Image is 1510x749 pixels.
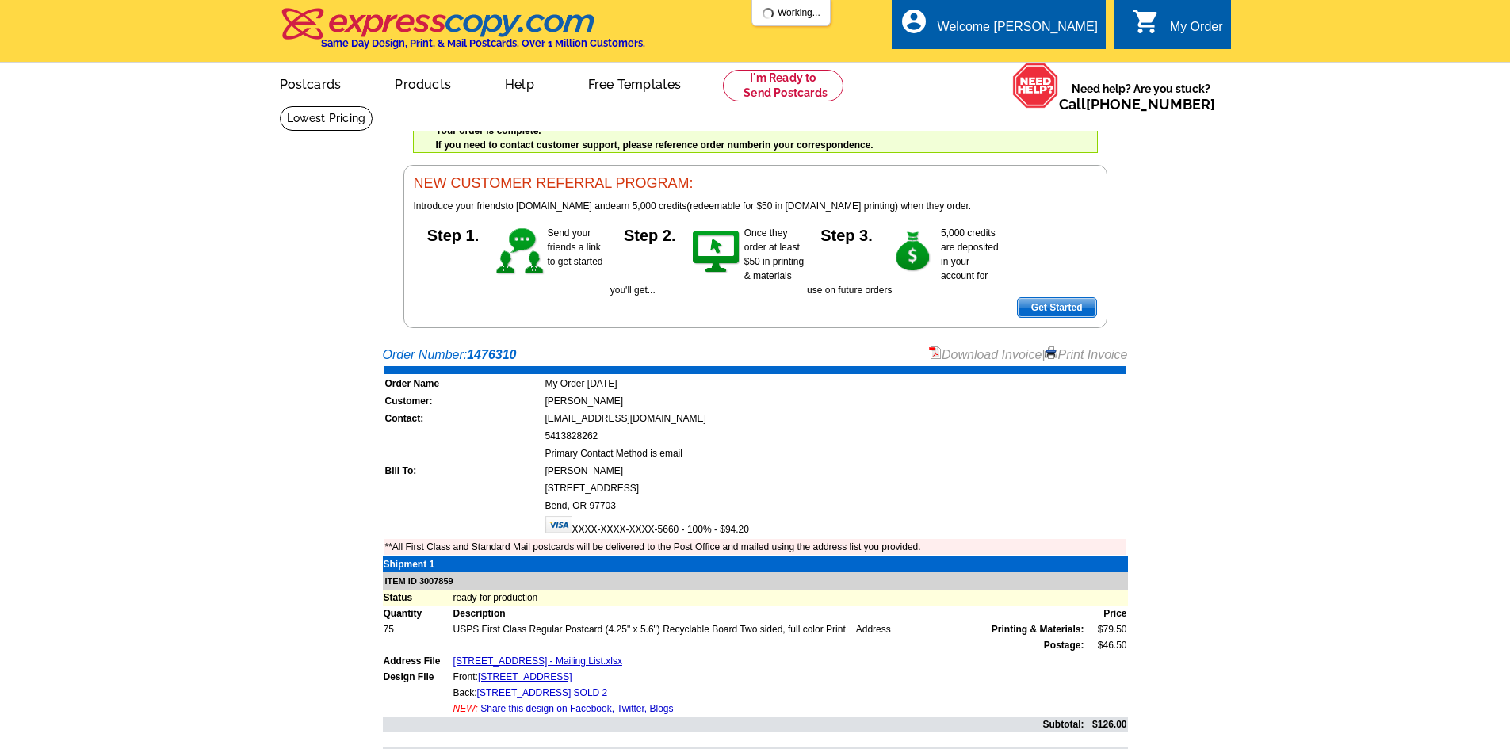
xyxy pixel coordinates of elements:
[477,687,608,698] a: [STREET_ADDRESS] SOLD 2
[1132,7,1160,36] i: shopping_cart
[480,64,560,101] a: Help
[1170,20,1223,42] div: My Order
[383,717,1085,732] td: Subtotal:
[453,703,478,714] span: NEW:
[467,348,516,361] strong: 1476310
[414,226,493,242] h5: Step 1.
[545,393,1126,409] td: [PERSON_NAME]
[1045,346,1057,359] img: small-print-icon.gif
[900,7,928,36] i: account_circle
[453,655,622,667] a: [STREET_ADDRESS] - Mailing List.xlsx
[1059,96,1215,113] span: Call
[545,445,1126,461] td: Primary Contact Method is email
[545,463,1126,479] td: [PERSON_NAME]
[384,539,1126,555] td: **All First Class and Standard Mail postcards will be delivered to the Post Office and mailed usi...
[545,480,1126,496] td: [STREET_ADDRESS]
[1018,298,1096,317] span: Get Started
[690,226,744,278] img: step-2.gif
[610,227,804,296] span: Once they order at least $50 in printing & materials you'll get...
[280,19,645,49] a: Same Day Design, Print, & Mail Postcards. Over 1 Million Customers.
[1012,63,1059,109] img: help
[1085,621,1128,637] td: $79.50
[545,411,1126,426] td: [EMAIL_ADDRESS][DOMAIN_NAME]
[383,669,453,685] td: Design File
[548,227,603,267] span: Send your friends a link to get started
[762,7,774,20] img: loading...
[383,556,453,572] td: Shipment 1
[1017,297,1097,318] a: Get Started
[1085,606,1128,621] td: Price
[383,346,1128,365] div: Order Number:
[1085,717,1128,732] td: $126.00
[453,606,1085,621] td: Description
[384,376,543,392] td: Order Name
[807,227,999,296] span: 5,000 credits are deposited in your account for use on future orders
[453,685,1085,701] td: Back:
[478,671,572,682] a: [STREET_ADDRESS]
[383,653,453,669] td: Address File
[453,669,1085,685] td: Front:
[545,515,1126,537] td: XXXX-XXXX-XXXX-5660 - 100% - $94.20
[992,622,1084,636] span: Printing & Materials:
[1085,637,1128,653] td: $46.50
[545,428,1126,444] td: 5413828262
[545,498,1126,514] td: Bend, OR 97703
[384,463,543,479] td: Bill To:
[383,621,453,637] td: 75
[1193,380,1510,749] iframe: LiveChat chat widget
[414,199,1097,213] p: to [DOMAIN_NAME] and (redeemable for $50 in [DOMAIN_NAME] printing) when they order.
[453,590,1128,606] td: ready for production
[383,606,453,621] td: Quantity
[369,64,476,101] a: Products
[453,621,1085,637] td: USPS First Class Regular Postcard (4.25" x 5.6") Recyclable Board Two sided, full color Print + A...
[493,226,548,278] img: step-1.gif
[1132,17,1223,37] a: shopping_cart My Order
[610,226,690,242] h5: Step 2.
[384,411,543,426] td: Contact:
[545,376,1126,392] td: My Order [DATE]
[929,346,942,359] img: small-pdf-icon.gif
[563,64,707,101] a: Free Templates
[1044,640,1084,651] strong: Postage:
[545,516,572,533] img: visa.gif
[886,226,941,278] img: step-3.gif
[383,590,453,606] td: Status
[1086,96,1215,113] a: [PHONE_NUMBER]
[414,201,506,212] span: Introduce your friends
[1059,81,1223,113] span: Need help? Are you stuck?
[436,125,541,136] strong: Your order is complete.
[383,572,1128,590] td: ITEM ID 3007859
[414,175,1097,193] h3: NEW CUSTOMER REFERRAL PROGRAM:
[321,37,645,49] h4: Same Day Design, Print, & Mail Postcards. Over 1 Million Customers.
[929,348,1042,361] a: Download Invoice
[254,64,367,101] a: Postcards
[480,703,673,714] a: Share this design on Facebook, Twitter, Blogs
[807,226,886,242] h5: Step 3.
[610,201,686,212] span: earn 5,000 credits
[1045,348,1127,361] a: Print Invoice
[384,393,543,409] td: Customer:
[929,346,1128,365] div: |
[938,20,1098,42] div: Welcome [PERSON_NAME]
